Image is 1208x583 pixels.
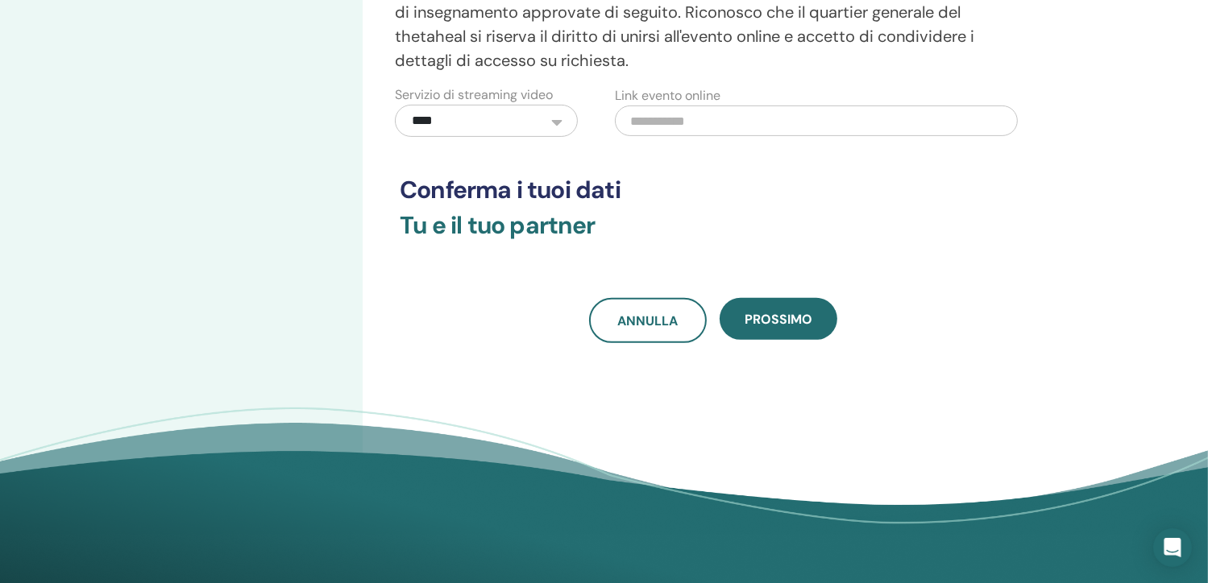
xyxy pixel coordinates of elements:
div: Apri Intercom Messenger [1153,528,1192,567]
a: Annulla [589,298,707,343]
label: Servizio di streaming video [395,85,553,105]
h3: Tu e il tuo partner [400,211,1026,259]
span: Prossimo [745,311,812,328]
button: Prossimo [720,298,837,340]
label: Link evento online [615,86,720,105]
span: Annulla [617,312,678,329]
h3: Conferma i tuoi dati [400,176,1026,205]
